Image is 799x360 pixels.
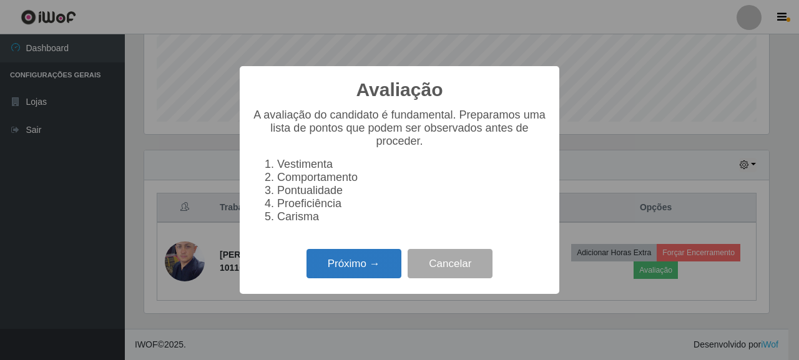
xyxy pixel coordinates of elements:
[277,158,547,171] li: Vestimenta
[408,249,493,278] button: Cancelar
[356,79,443,101] h2: Avaliação
[277,184,547,197] li: Pontualidade
[277,210,547,223] li: Carisma
[252,109,547,148] p: A avaliação do candidato é fundamental. Preparamos uma lista de pontos que podem ser observados a...
[277,171,547,184] li: Comportamento
[277,197,547,210] li: Proeficiência
[306,249,401,278] button: Próximo →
